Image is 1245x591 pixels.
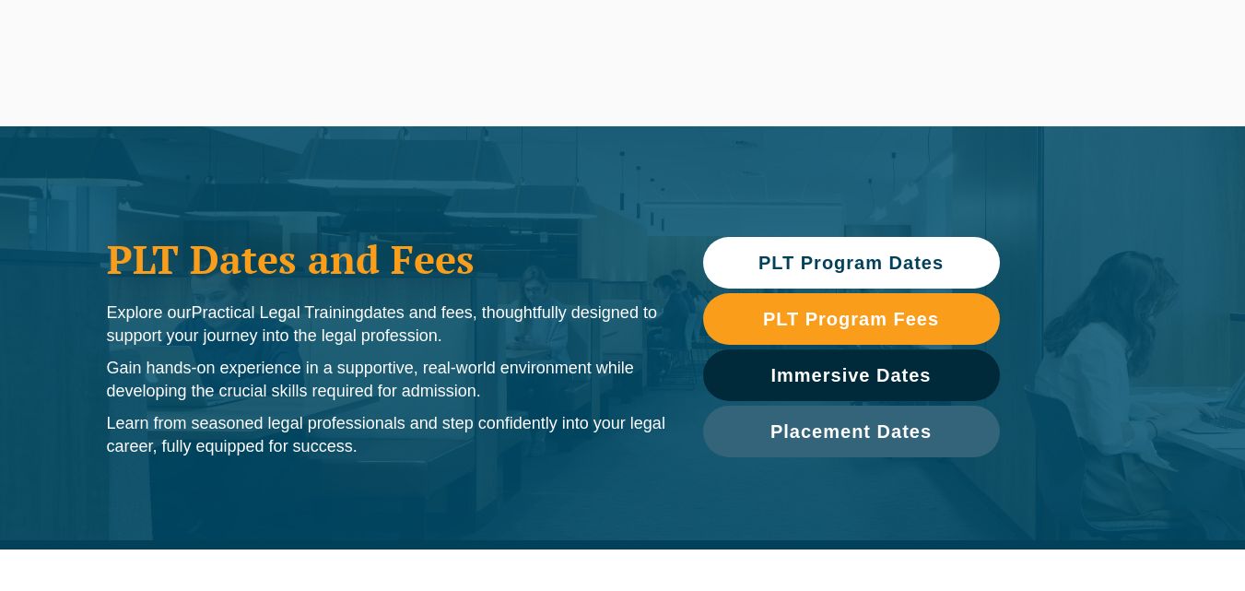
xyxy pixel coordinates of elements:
a: PLT Program Dates [703,237,1000,289]
span: PLT Program Fees [763,310,939,328]
span: PLT Program Dates [758,254,944,272]
p: Explore our dates and fees, thoughtfully designed to support your journey into the legal profession. [107,301,666,348]
a: PLT Program Fees [703,293,1000,345]
span: Practical Legal Training [192,303,364,322]
span: Immersive Dates [771,366,932,384]
a: Immersive Dates [703,349,1000,401]
h1: PLT Dates and Fees [107,236,666,282]
span: Placement Dates [770,422,932,441]
p: Gain hands-on experience in a supportive, real-world environment while developing the crucial ski... [107,357,666,403]
p: Learn from seasoned legal professionals and step confidently into your legal career, fully equipp... [107,412,666,458]
a: Placement Dates [703,406,1000,457]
